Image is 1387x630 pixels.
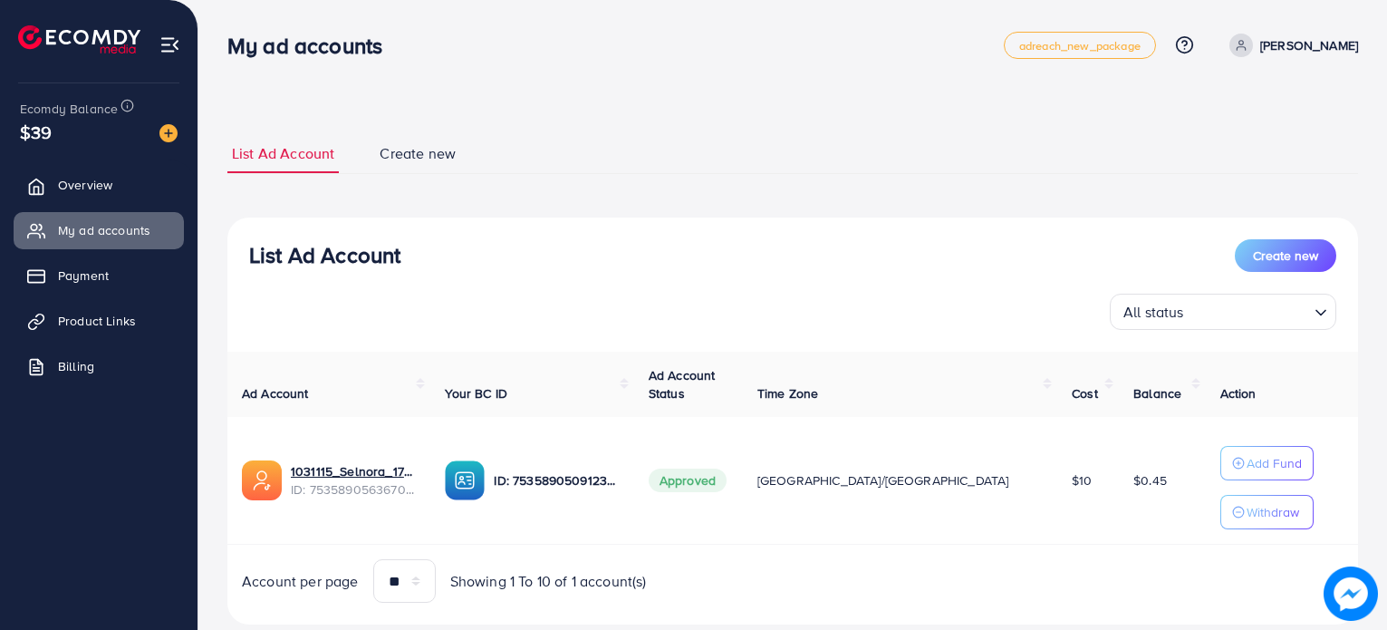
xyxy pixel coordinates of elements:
[227,33,397,59] h3: My ad accounts
[1004,32,1156,59] a: adreach_new_package
[58,176,112,194] span: Overview
[1235,239,1336,272] button: Create new
[1253,247,1318,265] span: Create new
[291,480,416,499] span: ID: 7535890563670163457
[649,469,727,492] span: Approved
[20,100,118,118] span: Ecomdy Balance
[1019,40,1141,52] span: adreach_new_package
[1072,471,1092,489] span: $10
[14,348,184,384] a: Billing
[14,257,184,294] a: Payment
[159,124,178,142] img: image
[1133,471,1167,489] span: $0.45
[1222,34,1358,57] a: [PERSON_NAME]
[649,366,716,402] span: Ad Account Status
[1247,452,1302,474] p: Add Fund
[1190,296,1307,325] input: Search for option
[58,312,136,330] span: Product Links
[291,462,416,499] div: <span class='underline'>1031115_Selnora_1754586300835</span></br>7535890563670163457
[1324,567,1378,621] img: image
[291,462,416,480] a: 1031115_Selnora_1754586300835
[242,384,309,402] span: Ad Account
[1220,384,1257,402] span: Action
[445,384,507,402] span: Your BC ID
[1220,495,1314,529] button: Withdraw
[14,212,184,248] a: My ad accounts
[242,460,282,500] img: ic-ads-acc.e4c84228.svg
[58,221,150,239] span: My ad accounts
[14,303,184,339] a: Product Links
[1247,501,1299,523] p: Withdraw
[757,471,1009,489] span: [GEOGRAPHIC_DATA]/[GEOGRAPHIC_DATA]
[242,571,359,592] span: Account per page
[1110,294,1336,330] div: Search for option
[249,242,400,268] h3: List Ad Account
[232,143,334,164] span: List Ad Account
[20,119,52,145] span: $39
[159,34,180,55] img: menu
[380,143,456,164] span: Create new
[14,167,184,203] a: Overview
[58,267,109,285] span: Payment
[58,357,94,375] span: Billing
[494,470,619,491] p: ID: 7535890509123502097
[445,460,485,500] img: ic-ba-acc.ded83a64.svg
[757,384,818,402] span: Time Zone
[1220,446,1314,480] button: Add Fund
[1133,384,1181,402] span: Balance
[450,571,647,592] span: Showing 1 To 10 of 1 account(s)
[18,25,140,53] img: logo
[1072,384,1098,402] span: Cost
[1260,34,1358,56] p: [PERSON_NAME]
[1120,299,1188,325] span: All status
